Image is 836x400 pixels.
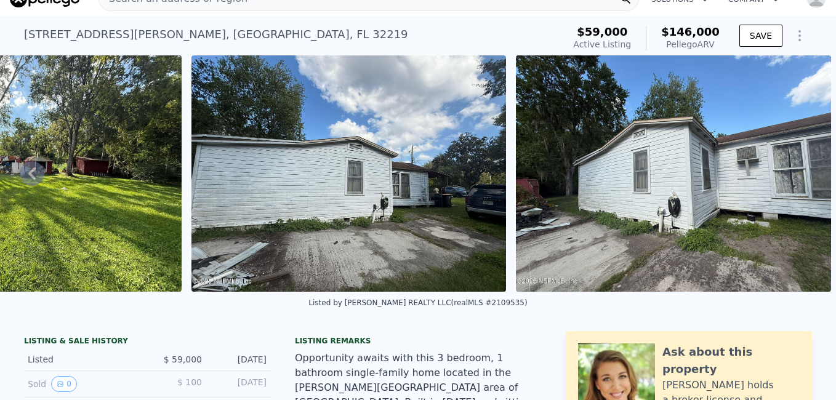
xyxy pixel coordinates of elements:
div: Listed by [PERSON_NAME] REALTY LLC (realMLS #2109535) [308,298,527,307]
div: Ask about this property [662,343,800,378]
span: $ 100 [177,377,202,387]
div: LISTING & SALE HISTORY [24,336,270,348]
div: [DATE] [212,353,267,366]
div: Pellego ARV [661,38,720,50]
span: Active Listing [573,39,631,49]
span: $59,000 [577,25,627,38]
div: Sold [28,376,137,392]
span: $146,000 [661,25,720,38]
button: SAVE [739,25,782,47]
img: Sale: 169733601 Parcel: 34698545 [191,55,507,292]
span: $ 59,000 [164,354,202,364]
button: Show Options [787,23,812,48]
div: Listing remarks [295,336,541,346]
div: [DATE] [212,376,267,392]
img: Sale: 169733601 Parcel: 34698545 [516,55,831,292]
button: View historical data [51,376,77,392]
div: Listed [28,353,137,366]
div: [STREET_ADDRESS][PERSON_NAME] , [GEOGRAPHIC_DATA] , FL 32219 [24,26,408,43]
